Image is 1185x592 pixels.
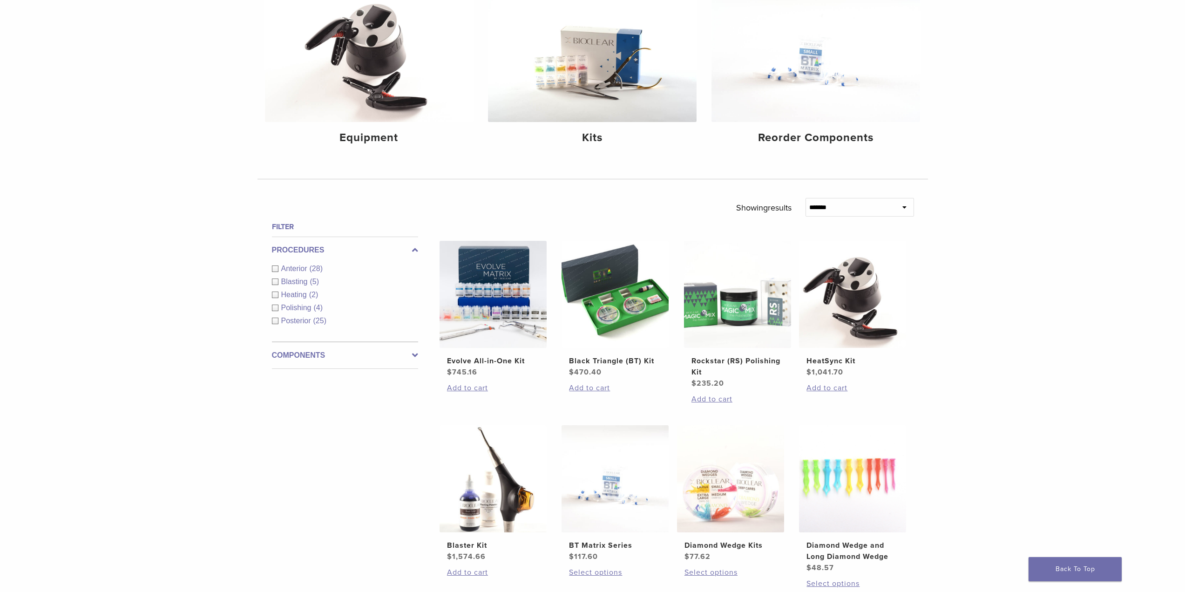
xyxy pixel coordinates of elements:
[281,304,314,312] span: Polishing
[281,291,309,299] span: Heating
[439,241,548,378] a: Evolve All-in-One KitEvolve All-in-One Kit $745.16
[561,425,670,562] a: BT Matrix SeriesBT Matrix Series $117.60
[447,367,477,377] bdi: 745.16
[799,425,907,573] a: Diamond Wedge and Long Diamond WedgeDiamond Wedge and Long Diamond Wedge $48.57
[691,355,784,378] h2: Rockstar (RS) Polishing Kit
[440,425,547,532] img: Blaster Kit
[272,221,418,232] h4: Filter
[447,567,539,578] a: Add to cart: “Blaster Kit”
[684,540,777,551] h2: Diamond Wedge Kits
[447,552,452,561] span: $
[281,278,310,286] span: Blasting
[806,563,812,572] span: $
[799,241,906,348] img: HeatSync Kit
[313,317,326,325] span: (25)
[272,129,466,146] h4: Equipment
[799,425,906,532] img: Diamond Wedge and Long Diamond Wedge
[719,129,913,146] h4: Reorder Components
[569,367,574,377] span: $
[440,241,547,348] img: Evolve All-in-One Kit
[281,317,313,325] span: Posterior
[447,540,539,551] h2: Blaster Kit
[495,129,689,146] h4: Kits
[684,241,792,389] a: Rockstar (RS) Polishing KitRockstar (RS) Polishing Kit $235.20
[281,265,310,272] span: Anterior
[1029,557,1122,581] a: Back To Top
[569,355,661,367] h2: Black Triangle (BT) Kit
[677,425,785,562] a: Diamond Wedge KitsDiamond Wedge Kits $77.62
[447,355,539,367] h2: Evolve All-in-One Kit
[684,567,777,578] a: Select options for “Diamond Wedge Kits”
[806,540,899,562] h2: Diamond Wedge and Long Diamond Wedge
[806,367,843,377] bdi: 1,041.70
[806,367,812,377] span: $
[736,198,792,218] p: Showing results
[569,367,602,377] bdi: 470.40
[272,350,418,361] label: Components
[806,382,899,394] a: Add to cart: “HeatSync Kit”
[447,382,539,394] a: Add to cart: “Evolve All-in-One Kit”
[806,355,899,367] h2: HeatSync Kit
[561,241,670,378] a: Black Triangle (BT) KitBlack Triangle (BT) Kit $470.40
[691,379,724,388] bdi: 235.20
[313,304,323,312] span: (4)
[677,425,784,532] img: Diamond Wedge Kits
[691,379,697,388] span: $
[562,425,669,532] img: BT Matrix Series
[569,552,598,561] bdi: 117.60
[569,540,661,551] h2: BT Matrix Series
[799,241,907,378] a: HeatSync KitHeatSync Kit $1,041.70
[562,241,669,348] img: Black Triangle (BT) Kit
[309,291,318,299] span: (2)
[806,563,834,572] bdi: 48.57
[310,278,319,286] span: (5)
[569,567,661,578] a: Select options for “BT Matrix Series”
[684,241,791,348] img: Rockstar (RS) Polishing Kit
[569,382,661,394] a: Add to cart: “Black Triangle (BT) Kit”
[447,367,452,377] span: $
[684,552,690,561] span: $
[684,552,711,561] bdi: 77.62
[691,394,784,405] a: Add to cart: “Rockstar (RS) Polishing Kit”
[310,265,323,272] span: (28)
[569,552,574,561] span: $
[272,245,418,256] label: Procedures
[439,425,548,562] a: Blaster KitBlaster Kit $1,574.66
[447,552,486,561] bdi: 1,574.66
[806,578,899,589] a: Select options for “Diamond Wedge and Long Diamond Wedge”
